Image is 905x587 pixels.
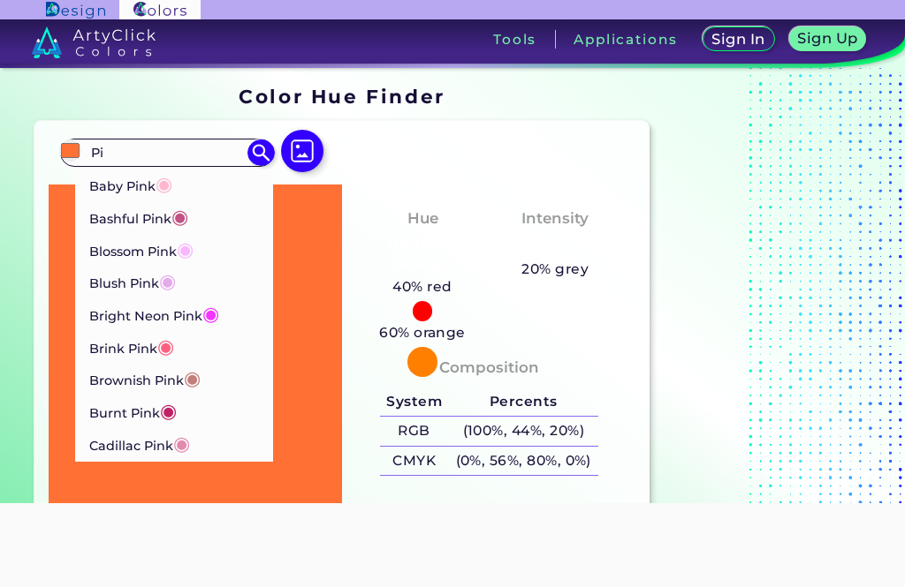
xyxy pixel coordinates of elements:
span: ◉ [184,366,201,389]
h5: (100%, 44%, 20%) [449,417,598,446]
h3: Moderate [508,234,602,255]
h5: CMYK [380,447,449,476]
span: ◉ [171,205,188,228]
h1: Color Hue Finder [239,83,445,109]
h5: (0%, 56%, 80%, 0%) [449,447,598,476]
span: ◉ [159,269,176,292]
a: Sign Up [793,28,863,50]
h5: 40% red [386,275,460,298]
h5: 60% orange [372,321,472,344]
p: Bright Neon Pink [89,297,219,330]
img: logo_artyclick_colors_white.svg [32,26,156,58]
h4: Composition [439,355,539,380]
span: ◉ [173,432,190,455]
p: Bashful Pink [89,200,188,233]
h5: Sign Up [801,32,856,45]
input: type color.. [85,140,249,164]
span: ◉ [156,172,172,195]
p: Blush Pink [89,265,176,297]
h3: Applications [574,33,677,46]
span: ◉ [160,399,177,422]
h5: Sign In [714,33,762,46]
h5: System [380,388,449,417]
img: icon search [247,139,274,166]
span: ◉ [202,302,219,325]
p: Baby Pink [89,168,172,200]
p: Brink Pink [89,330,174,363]
img: icon picture [281,130,323,172]
h3: Tools [493,33,536,46]
img: ArtyClick Design logo [46,2,105,19]
a: Sign In [706,28,771,50]
span: ◉ [177,237,194,260]
h4: Intensity [521,206,589,231]
h5: Percents [449,388,598,417]
h5: RGB [380,417,449,446]
h3: Reddish Orange [366,234,478,275]
p: Brownish Pink [89,362,201,395]
iframe: Advertisement [131,503,774,583]
p: Burnt Pink [89,395,177,427]
p: Candy Pink [89,459,180,492]
p: Cadillac Pink [89,427,190,460]
h5: 20% grey [521,258,589,281]
h4: Color [468,497,509,523]
span: ◉ [157,335,174,357]
p: Blossom Pink [89,233,194,266]
h4: Hue [407,206,438,231]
